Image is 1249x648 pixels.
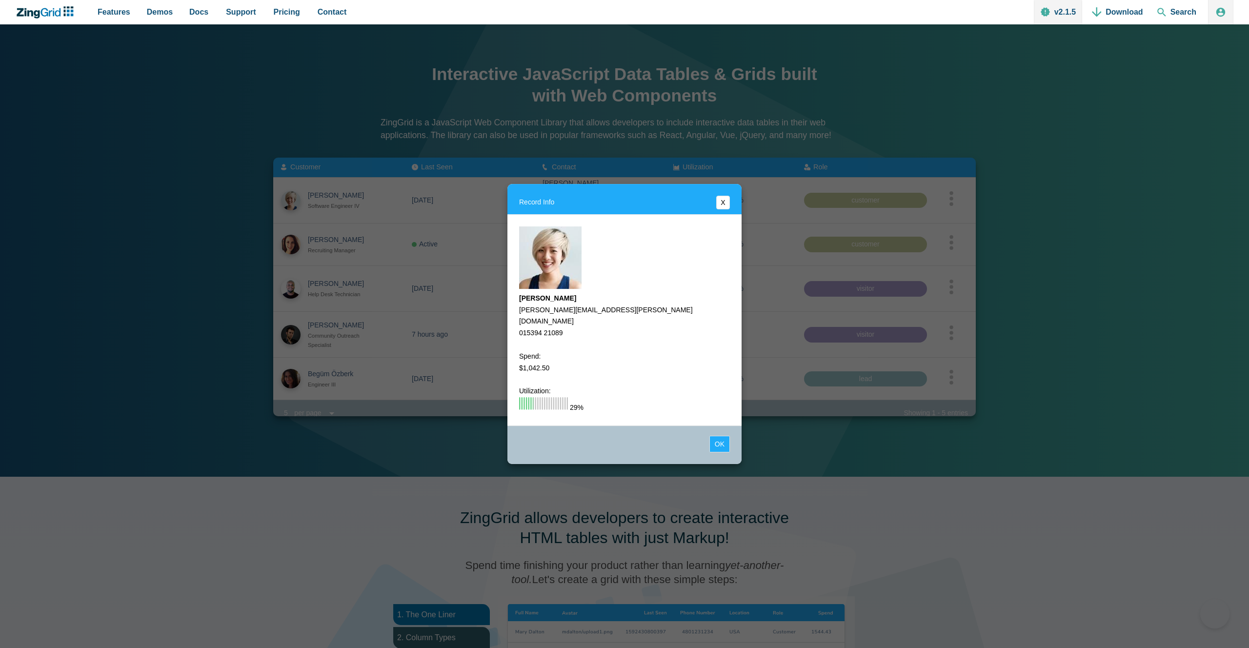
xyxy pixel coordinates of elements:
[147,5,173,19] span: Demos
[274,5,300,19] span: Pricing
[98,5,130,19] span: Features
[189,5,208,19] span: Docs
[318,5,347,19] span: Contact
[16,6,79,19] a: ZingChart Logo. Click to return to the homepage
[1200,599,1229,628] iframe: Toggle Customer Support
[226,5,256,19] span: Support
